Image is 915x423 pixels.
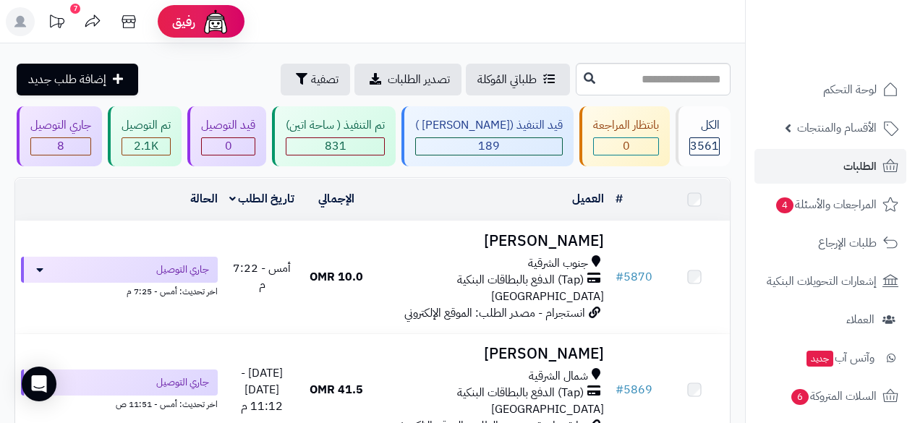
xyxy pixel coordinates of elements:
a: الحالة [190,190,218,208]
span: أمس - 7:22 م [233,260,291,294]
span: الطلبات [843,156,877,176]
a: العميل [572,190,604,208]
a: تم التنفيذ ( ساحة اتين) 831 [269,106,399,166]
h3: [PERSON_NAME] [378,233,604,249]
span: تصدير الطلبات [388,71,450,88]
div: الكل [689,117,720,134]
a: إشعارات التحويلات البنكية [754,264,906,299]
span: 0 [225,137,232,155]
a: السلات المتروكة6 [754,379,906,414]
span: 10.0 OMR [310,268,363,286]
div: اخر تحديث: أمس - 7:25 م [21,283,218,298]
div: بانتظار المراجعة [593,117,659,134]
img: ai-face.png [201,7,230,36]
div: قيد التنفيذ ([PERSON_NAME] ) [415,117,563,134]
a: العملاء [754,302,906,337]
span: 41.5 OMR [310,381,363,398]
div: تم التنفيذ ( ساحة اتين) [286,117,385,134]
div: 8 [31,138,90,155]
a: جاري التوصيل 8 [14,106,105,166]
a: تصدير الطلبات [354,64,461,95]
a: #5869 [616,381,652,398]
span: 0 [623,137,630,155]
a: الإجمالي [318,190,354,208]
a: طلباتي المُوكلة [466,64,570,95]
div: قيد التوصيل [201,117,255,134]
span: 8 [57,137,64,155]
span: 3561 [690,137,719,155]
a: تم التوصيل 2.1K [105,106,184,166]
span: 2.1K [134,137,158,155]
span: طلباتي المُوكلة [477,71,537,88]
a: تحديثات المنصة [38,7,75,40]
span: [GEOGRAPHIC_DATA] [491,401,604,418]
span: 4 [776,197,794,214]
a: المراجعات والأسئلة4 [754,187,906,222]
div: 0 [594,138,658,155]
span: [GEOGRAPHIC_DATA] [491,288,604,305]
a: تاريخ الطلب [229,190,295,208]
span: العملاء [846,309,874,330]
span: جاري التوصيل [156,375,209,390]
span: المراجعات والأسئلة [775,195,877,215]
span: # [616,268,624,286]
span: جنوب الشرقية [528,255,588,272]
span: انستجرام - مصدر الطلب: الموقع الإلكتروني [404,304,585,322]
a: إضافة طلب جديد [17,64,138,95]
span: (Tap) الدفع بالبطاقات البنكية [457,272,584,289]
span: [DATE] - [DATE] 11:12 م [241,364,283,415]
span: وآتس آب [805,348,874,368]
span: (Tap) الدفع بالبطاقات البنكية [457,385,584,401]
span: # [616,381,624,398]
a: الطلبات [754,149,906,184]
a: طلبات الإرجاع [754,226,906,260]
span: إضافة طلب جديد [28,71,106,88]
div: اخر تحديث: أمس - 11:51 ص [21,396,218,411]
span: شمال الشرقية [529,368,588,385]
a: قيد التنفيذ ([PERSON_NAME] ) 189 [399,106,576,166]
span: الأقسام والمنتجات [797,118,877,138]
span: رفيق [172,13,195,30]
a: بانتظار المراجعة 0 [576,106,673,166]
div: 7 [70,4,80,14]
div: Open Intercom Messenger [22,367,56,401]
button: تصفية [281,64,350,95]
a: قيد التوصيل 0 [184,106,269,166]
span: إشعارات التحويلات البنكية [767,271,877,291]
div: 0 [202,138,255,155]
a: # [616,190,623,208]
span: السلات المتروكة [790,386,877,406]
div: 831 [286,138,384,155]
h3: [PERSON_NAME] [378,346,604,362]
span: 831 [325,137,346,155]
div: 189 [416,138,562,155]
a: وآتس آبجديد [754,341,906,375]
span: لوحة التحكم [823,80,877,100]
div: تم التوصيل [122,117,171,134]
img: logo-2.png [817,11,901,41]
span: جاري التوصيل [156,262,209,277]
span: 189 [478,137,500,155]
a: #5870 [616,268,652,286]
div: 2081 [122,138,170,155]
a: الكل3561 [673,106,733,166]
span: تصفية [311,71,339,88]
span: جديد [807,351,833,367]
span: 6 [791,389,809,406]
a: لوحة التحكم [754,72,906,107]
span: طلبات الإرجاع [818,233,877,253]
div: جاري التوصيل [30,117,91,134]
